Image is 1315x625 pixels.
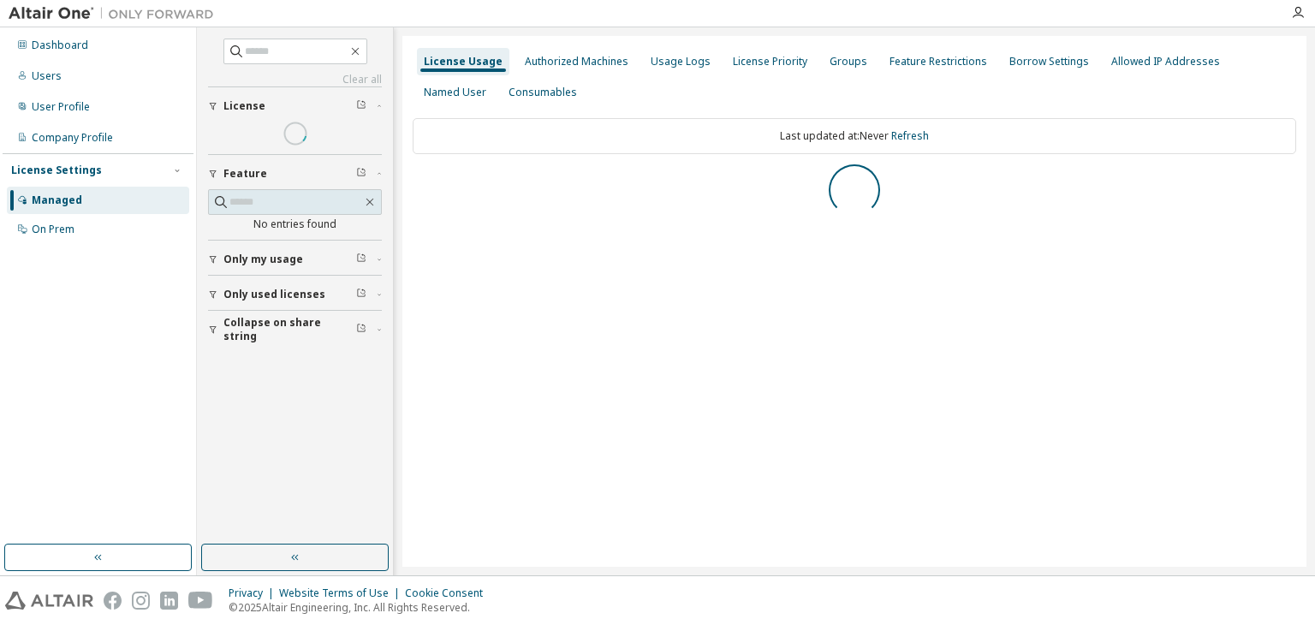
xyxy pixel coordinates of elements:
[229,600,493,615] p: © 2025 Altair Engineering, Inc. All Rights Reserved.
[32,193,82,207] div: Managed
[104,592,122,610] img: facebook.svg
[356,288,366,301] span: Clear filter
[356,323,366,336] span: Clear filter
[32,69,62,83] div: Users
[405,586,493,600] div: Cookie Consent
[223,288,325,301] span: Only used licenses
[132,592,150,610] img: instagram.svg
[5,592,93,610] img: altair_logo.svg
[424,86,486,99] div: Named User
[830,55,867,68] div: Groups
[1111,55,1220,68] div: Allowed IP Addresses
[208,241,382,278] button: Only my usage
[890,55,987,68] div: Feature Restrictions
[733,55,807,68] div: License Priority
[413,118,1296,154] div: Last updated at: Never
[208,217,382,231] div: No entries found
[356,167,366,181] span: Clear filter
[651,55,711,68] div: Usage Logs
[9,5,223,22] img: Altair One
[223,167,267,181] span: Feature
[208,311,382,348] button: Collapse on share string
[223,253,303,266] span: Only my usage
[32,39,88,52] div: Dashboard
[223,316,356,343] span: Collapse on share string
[229,586,279,600] div: Privacy
[11,164,102,177] div: License Settings
[208,73,382,86] a: Clear all
[891,128,929,143] a: Refresh
[356,99,366,113] span: Clear filter
[1009,55,1089,68] div: Borrow Settings
[208,155,382,193] button: Feature
[188,592,213,610] img: youtube.svg
[424,55,503,68] div: License Usage
[32,100,90,114] div: User Profile
[223,99,265,113] span: License
[279,586,405,600] div: Website Terms of Use
[509,86,577,99] div: Consumables
[356,253,366,266] span: Clear filter
[32,223,74,236] div: On Prem
[32,131,113,145] div: Company Profile
[208,276,382,313] button: Only used licenses
[208,87,382,125] button: License
[160,592,178,610] img: linkedin.svg
[525,55,628,68] div: Authorized Machines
